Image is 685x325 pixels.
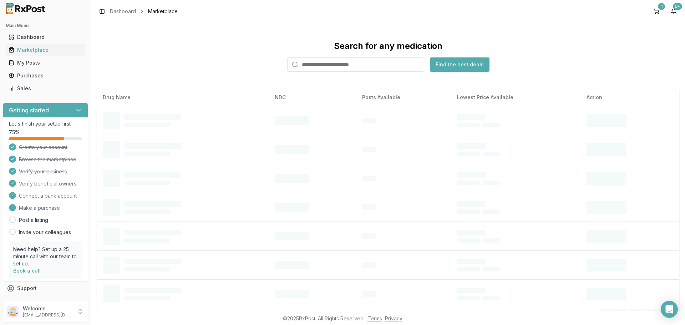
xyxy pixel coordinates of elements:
[3,57,88,68] button: My Posts
[110,8,178,15] nav: breadcrumb
[451,89,581,106] th: Lowest Price Available
[7,306,19,317] img: User avatar
[6,23,85,29] h2: Main Menu
[3,282,88,295] button: Support
[19,144,67,151] span: Create your account
[3,3,49,14] img: RxPost Logo
[17,298,41,305] span: Feedback
[6,44,85,56] a: Marketplace
[3,31,88,43] button: Dashboard
[97,89,269,106] th: Drug Name
[430,57,489,72] button: Find the best deals
[9,129,20,136] span: 75 %
[19,168,67,175] span: Verify your business
[658,3,665,10] div: 1
[110,8,136,15] a: Dashboard
[6,56,85,69] a: My Posts
[9,120,82,127] p: Let's finish your setup first!
[673,3,682,10] div: 9+
[581,89,679,106] th: Action
[9,72,82,79] div: Purchases
[13,268,41,274] a: Book a call
[23,305,72,312] p: Welcome
[148,8,178,15] span: Marketplace
[23,312,72,318] p: [EMAIL_ADDRESS][DOMAIN_NAME]
[367,315,382,321] a: Terms
[6,31,85,44] a: Dashboard
[19,180,76,187] span: Verify beneficial owners
[651,6,662,17] button: 1
[9,85,82,92] div: Sales
[13,246,78,267] p: Need help? Set up a 25 minute call with our team to set up.
[9,46,82,54] div: Marketplace
[9,106,49,115] h3: Getting started
[668,6,679,17] button: 9+
[19,204,60,212] span: Make a purchase
[9,59,82,66] div: My Posts
[19,229,71,236] a: Invite your colleagues
[3,83,88,94] button: Sales
[3,70,88,81] button: Purchases
[6,69,85,82] a: Purchases
[19,156,76,163] span: Browse the marketplace
[661,301,678,318] div: Open Intercom Messenger
[3,44,88,56] button: Marketplace
[6,82,85,95] a: Sales
[19,192,77,199] span: Connect a bank account
[385,315,402,321] a: Privacy
[269,89,356,106] th: NDC
[19,217,48,224] a: Post a listing
[3,295,88,308] button: Feedback
[334,40,442,52] div: Search for any medication
[9,34,82,41] div: Dashboard
[356,89,451,106] th: Posts Available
